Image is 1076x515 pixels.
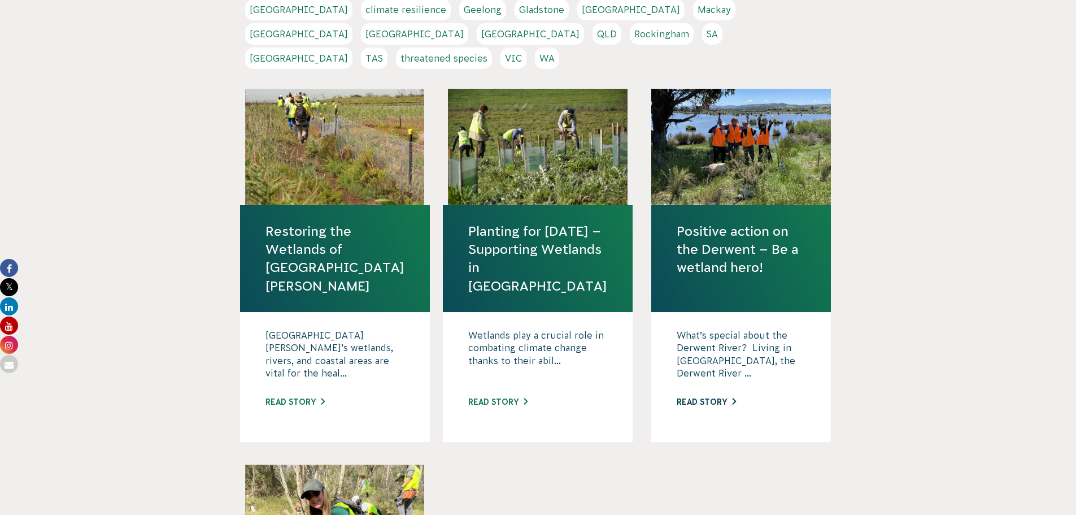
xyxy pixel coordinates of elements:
[677,397,736,406] a: Read story
[468,222,607,295] a: Planting for [DATE] – Supporting Wetlands in [GEOGRAPHIC_DATA]
[361,23,468,45] a: [GEOGRAPHIC_DATA]
[265,397,325,406] a: Read story
[361,47,387,69] a: TAS
[265,329,404,386] p: [GEOGRAPHIC_DATA][PERSON_NAME]’s wetlands, rivers, and coastal areas are vital for the heal...
[245,47,352,69] a: [GEOGRAPHIC_DATA]
[468,329,607,386] p: Wetlands play a crucial role in combating climate change thanks to their abil...
[593,23,621,45] a: QLD
[477,23,584,45] a: [GEOGRAPHIC_DATA]
[265,222,404,295] a: Restoring the Wetlands of [GEOGRAPHIC_DATA][PERSON_NAME]
[677,329,805,386] p: What’s special about the Derwent River? Living in [GEOGRAPHIC_DATA], the Derwent River ...
[702,23,722,45] a: SA
[245,23,352,45] a: [GEOGRAPHIC_DATA]
[468,397,528,406] a: Read story
[500,47,526,69] a: VIC
[535,47,559,69] a: WA
[630,23,694,45] a: Rockingham
[677,222,805,277] a: Positive action on the Derwent – Be a wetland hero!
[396,47,492,69] a: threatened species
